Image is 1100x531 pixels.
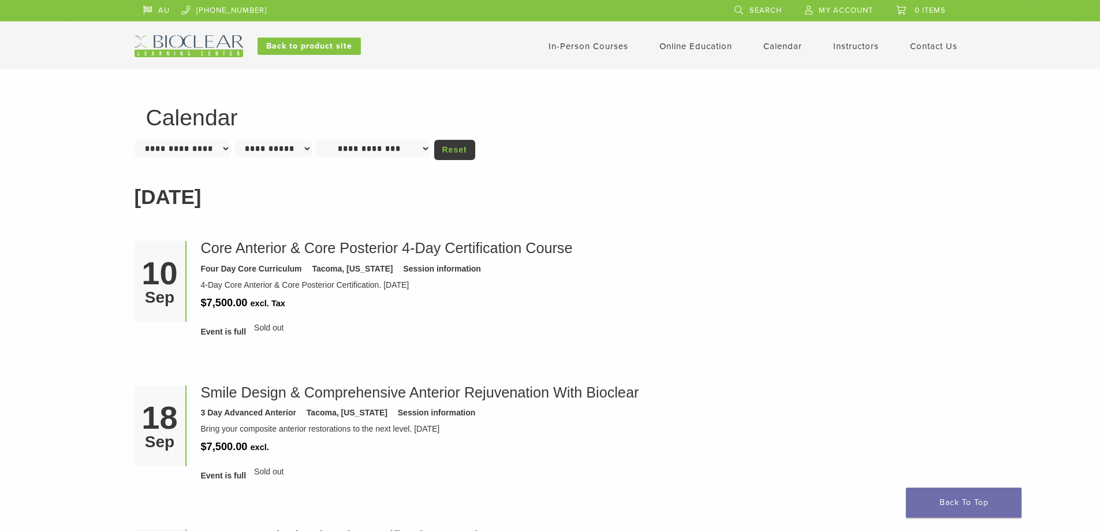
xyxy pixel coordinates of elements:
div: Session information [398,407,476,419]
img: Bioclear [135,35,243,57]
a: In-Person Courses [549,41,628,51]
a: Reset [434,140,475,160]
span: $7,500.00 [201,297,248,309]
div: Sep [139,289,181,306]
span: Search [750,6,782,15]
span: 0 items [915,6,946,15]
div: Tacoma, [US_STATE] [312,263,393,275]
span: Event is full [201,326,247,338]
h2: [DATE] [135,182,966,213]
div: 4-Day Core Anterior & Core Posterior Certification. [DATE] [201,279,957,291]
span: Event is full [201,470,247,482]
span: excl. [250,443,269,452]
div: 18 [139,402,181,434]
div: Sep [139,434,181,450]
a: Back to product site [258,38,361,55]
a: Core Anterior & Core Posterior 4-Day Certification Course [201,240,573,256]
div: Four Day Core Curriculum [201,263,302,275]
span: excl. Tax [250,299,285,308]
a: Calendar [763,41,802,51]
a: Instructors [833,41,879,51]
a: Back To Top [906,488,1021,518]
h1: Calendar [146,106,954,129]
a: Contact Us [910,41,957,51]
a: Smile Design & Comprehensive Anterior Rejuvenation With Bioclear [201,384,639,400]
div: 3 Day Advanced Anterior [201,407,296,419]
div: 10 [139,257,181,289]
span: $7,500.00 [201,441,248,452]
div: Tacoma, [US_STATE] [307,407,387,419]
div: Sold out [201,322,957,344]
div: Bring your composite anterior restorations to the next level. [DATE] [201,423,957,435]
div: Session information [403,263,481,275]
div: Sold out [201,466,957,488]
a: Online Education [659,41,732,51]
span: My Account [819,6,873,15]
